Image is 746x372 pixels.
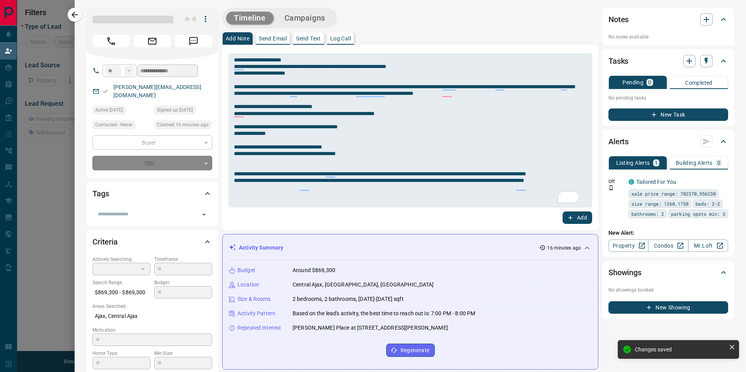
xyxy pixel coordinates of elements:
div: Buyer [92,135,212,150]
span: Message [175,35,212,47]
p: Repeated Interest [237,324,281,332]
span: Call [92,35,130,47]
span: size range: 1260,1758 [631,200,688,208]
p: 1 [655,160,658,166]
p: Home Type: [92,350,150,357]
button: Campaigns [277,12,333,24]
h2: Criteria [92,236,118,248]
p: 16 minutes ago [547,245,581,251]
p: Size & Rooms [237,295,271,303]
p: Search Range: [92,279,150,286]
h2: Showings [608,266,641,279]
div: Sat Aug 16 2025 [92,106,150,117]
p: 2 bedrooms, 2 bathrooms, [DATE]-[DATE] sqft [293,295,404,303]
span: Contacted - Never [95,121,132,129]
span: Signed up [DATE] [157,106,193,114]
button: Timeline [226,12,274,24]
p: Ajax, Central Ajax [92,310,212,323]
p: Central Ajax, [GEOGRAPHIC_DATA], [GEOGRAPHIC_DATA] [293,281,434,289]
p: Log Call [330,36,351,41]
p: Location [237,281,259,289]
p: Activity Summary [239,244,283,252]
button: New Showing [608,301,728,314]
span: Claimed 16 minutes ago [157,121,209,129]
a: Mr.Loft [688,239,728,252]
p: Pending [622,80,643,85]
p: Listing Alerts [616,160,650,166]
h2: Tasks [608,55,628,67]
p: New Alert: [608,229,728,237]
button: Open [199,209,209,220]
div: Tags [92,184,212,203]
p: Budget [237,266,255,274]
h2: Tags [92,187,109,200]
div: condos.ca [629,179,634,185]
textarea: To enrich screen reader interactions, please activate Accessibility in Grammarly extension settings [234,57,581,204]
h2: Alerts [608,135,629,148]
a: Tailored For You [636,179,676,185]
p: $869,300 - $869,300 [92,286,150,299]
p: Building Alerts [676,160,713,166]
p: Activity Pattern [237,309,275,318]
div: Activity Summary16 minutes ago [229,241,592,255]
p: Timeframe: [154,256,212,263]
span: beds: 2-2 [695,200,720,208]
p: No showings booked [608,286,728,293]
div: Showings [608,263,728,282]
div: TBD [92,156,212,170]
p: 0 [648,80,651,85]
a: Property [608,239,648,252]
button: Regenerate [386,344,435,357]
button: New Task [608,108,728,121]
p: Motivation: [92,327,212,334]
p: Min Size: [154,350,212,357]
h2: Notes [608,13,629,26]
p: No pending tasks [608,92,728,104]
p: Add Note [226,36,249,41]
span: parking spots min: 3 [671,210,725,218]
p: Areas Searched: [92,303,212,310]
svg: Email Verified [103,89,108,94]
button: Add [563,211,592,224]
a: [PERSON_NAME][EMAIL_ADDRESS][DOMAIN_NAME] [113,84,201,98]
p: Budget: [154,279,212,286]
p: Completed [685,80,713,86]
span: sale price range: 782370,956230 [631,190,716,197]
span: bathrooms: 2 [631,210,664,218]
div: Criteria [92,232,212,251]
a: Condos [648,239,688,252]
div: Mon Aug 18 2025 [154,121,212,131]
p: Around $869,300 [293,266,335,274]
p: Send Email [259,36,287,41]
p: Off [608,178,624,185]
p: Send Text [296,36,321,41]
div: Sat Aug 16 2025 [154,106,212,117]
span: Email [134,35,171,47]
div: Notes [608,10,728,29]
p: Based on the lead's activity, the best time to reach out is: 7:00 PM - 8:00 PM [293,309,475,318]
p: Actively Searching: [92,256,150,263]
p: No notes available [608,33,728,40]
p: 0 [717,160,720,166]
span: Active [DATE] [95,106,123,114]
svg: Push Notification Only [608,185,614,190]
p: [PERSON_NAME] Place at [STREET_ADDRESS][PERSON_NAME] [293,324,448,332]
div: Tasks [608,52,728,70]
div: Changes saved [635,346,726,353]
div: Alerts [608,132,728,151]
